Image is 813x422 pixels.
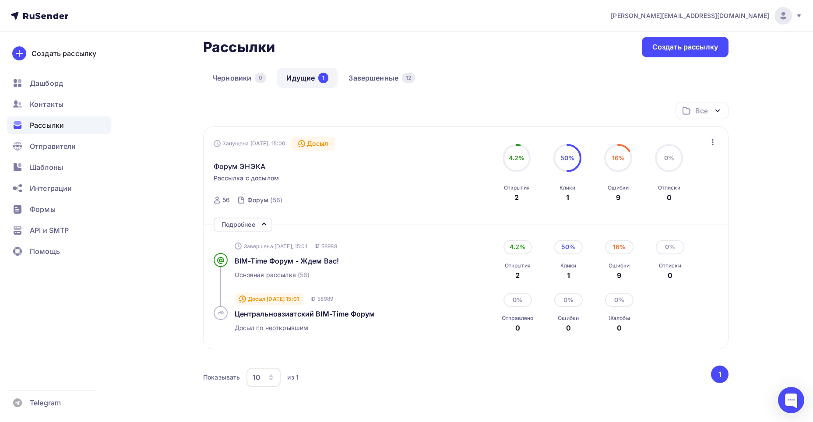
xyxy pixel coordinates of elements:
div: Запущена [DATE], 15:00 [214,140,286,147]
a: Форум (56) [246,193,283,207]
div: 0 [255,73,266,83]
span: Формы [30,204,56,215]
div: 1 [318,73,328,83]
div: 9 [609,270,630,281]
a: [PERSON_NAME][EMAIL_ADDRESS][DOMAIN_NAME] [611,7,802,25]
div: Создать рассылку [652,42,718,52]
div: Все [695,105,707,116]
div: 0 [558,323,579,333]
div: Отписки [658,184,680,191]
span: 50% [560,154,574,162]
a: Завершенные12 [339,68,424,88]
span: BIM-Time Форум - Ждем Вас! [235,257,339,265]
a: Центральноазиатский BIM-Time Форум [235,309,434,319]
div: 4.2% [503,240,532,254]
span: Форум ЭНЭКА [214,161,266,172]
span: Отправители [30,141,76,151]
div: Открытия [504,184,530,191]
span: Рассылки [30,120,64,130]
div: 2 [514,192,519,203]
span: Дашборд [30,78,63,88]
span: Помощь [30,246,60,257]
div: Ошибки [558,315,579,322]
span: Центральноазиатский BIM-Time Форум [235,309,375,318]
a: Идущие1 [277,68,338,88]
span: Рассылка с досылом [214,174,279,183]
span: Шаблоны [30,162,63,172]
div: 0% [605,293,634,307]
span: 16% [612,154,625,162]
div: 56 [222,196,230,204]
div: Показывать [203,373,240,382]
span: Завершена [DATE], 15:01 [244,243,307,250]
div: Клики [560,262,577,269]
div: Форум [247,196,269,204]
div: Клики [560,184,576,191]
div: Подробнее [222,219,255,230]
div: из 1 [287,373,299,382]
div: 0 [609,323,630,333]
button: Go to page 1 [711,366,729,383]
div: Открытия [505,262,531,269]
span: Основная рассылка [235,271,296,279]
div: Жалобы [609,315,630,322]
span: Интеграции [30,183,72,193]
a: Формы [7,200,111,218]
div: 0% [554,293,583,307]
h2: Рассылки [203,39,275,56]
div: Ошибки [609,262,630,269]
span: 58989 [317,295,333,302]
div: 16% [605,240,634,254]
span: 0% [664,154,674,162]
div: (56) [270,196,282,204]
span: 4.2% [509,154,525,162]
span: [PERSON_NAME][EMAIL_ADDRESS][DOMAIN_NAME] [611,11,769,20]
div: 9 [616,192,620,203]
span: ID [314,242,320,250]
a: Черновики0 [203,68,275,88]
span: Telegram [30,397,61,408]
div: Отписки [659,262,681,269]
button: 10 [246,367,281,387]
a: Контакты [7,95,111,113]
a: BIM-Time Форум - Ждем Вас! [235,256,434,266]
div: 0 [502,323,533,333]
div: 0 [659,270,681,281]
div: 1 [560,270,577,281]
a: Дашборд [7,74,111,92]
div: Создать рассылку [32,48,96,59]
div: 0% [503,293,532,307]
div: 1 [566,192,569,203]
div: Досыл [DATE] 15:01 [235,293,304,305]
span: (56) [298,271,310,279]
a: Шаблоны [7,158,111,176]
div: 10 [253,372,260,383]
div: Отправлено [502,315,533,322]
div: 2 [505,270,531,281]
a: Отправители [7,137,111,155]
div: 50% [554,240,583,254]
span: ID [310,295,316,303]
div: 12 [402,73,415,83]
span: Досыл по неоткрывшим [235,324,309,332]
ul: Pagination [710,366,729,383]
div: 0 [667,192,672,203]
div: Досыл [291,137,335,151]
div: Ошибки [608,184,629,191]
span: API и SMTP [30,225,69,236]
a: Рассылки [7,116,111,134]
div: 0% [656,240,684,254]
button: Все [676,102,729,119]
span: Контакты [30,99,63,109]
span: 58988 [321,243,337,250]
